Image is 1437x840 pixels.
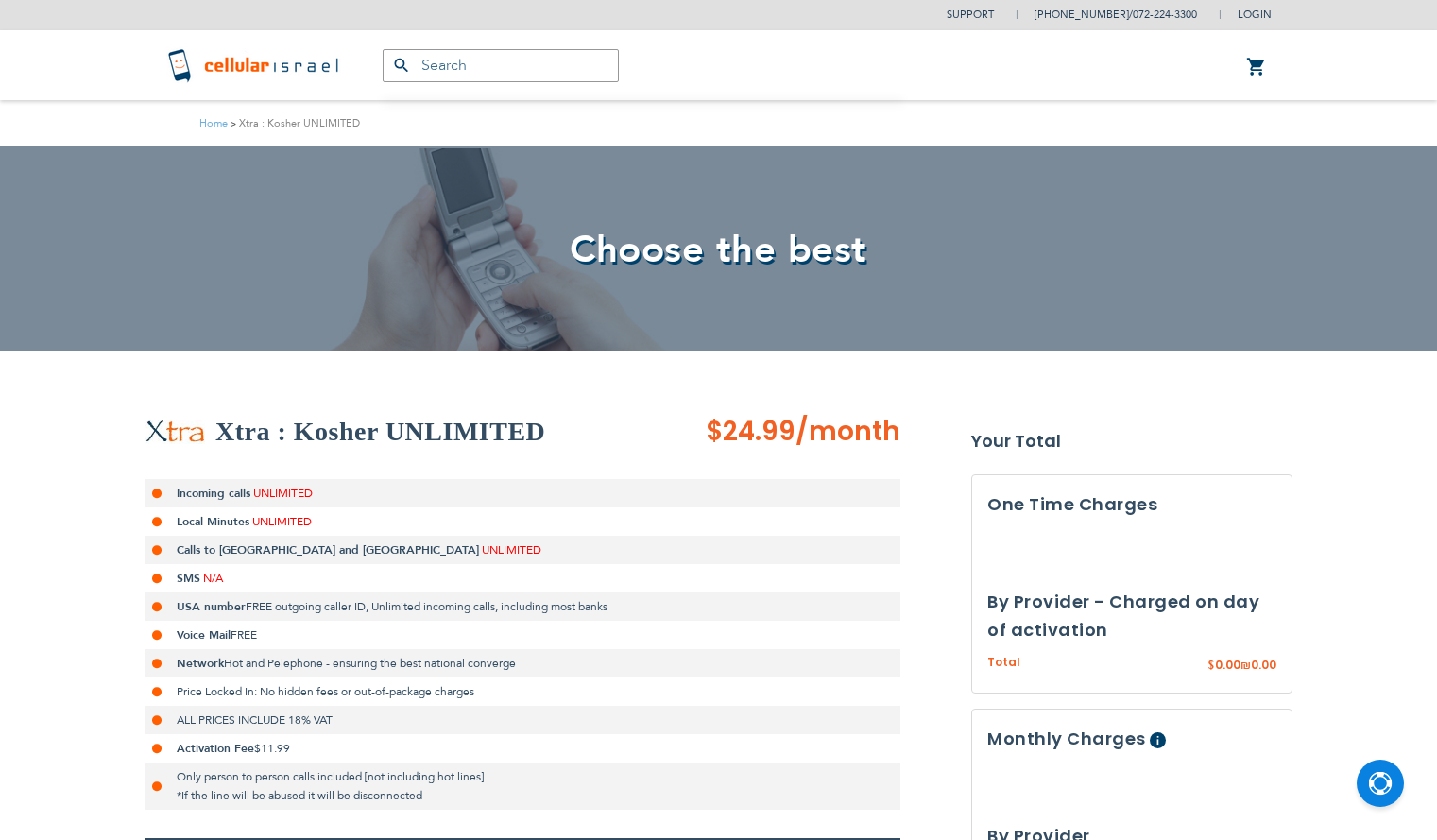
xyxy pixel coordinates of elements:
h3: By Provider - Charged on day of activation [987,588,1276,644]
span: 0.00 [1215,657,1240,673]
strong: USA number [177,599,246,614]
h2: Xtra : Kosher UNLIMITED [215,413,545,451]
a: Home [199,116,228,130]
a: [PHONE_NUMBER] [1035,8,1129,22]
span: 0.00 [1251,657,1276,673]
strong: Calls to [GEOGRAPHIC_DATA] and [GEOGRAPHIC_DATA] [177,542,479,557]
span: UNLIMITED [482,542,541,557]
span: Choose the best [570,224,867,276]
img: Xtra : Kosher UNLIMITED [145,420,206,444]
span: FREE [231,627,257,643]
span: Help [1150,732,1166,748]
span: N/A [203,571,223,586]
span: Monthly Charges [987,727,1146,750]
span: Hot and Pelephone - ensuring the best national converge [224,656,516,671]
strong: Local Minutes [177,514,249,529]
li: Xtra : Kosher UNLIMITED [228,114,360,132]
strong: Incoming calls [177,486,250,501]
strong: Your Total [971,427,1292,455]
span: $24.99 [706,413,795,450]
span: /month [795,413,900,451]
a: 072-224-3300 [1133,8,1197,22]
input: Search [383,49,619,82]
a: Support [947,8,994,22]
span: Total [987,654,1020,672]
strong: Activation Fee [177,741,254,756]
span: $ [1207,658,1215,675]
li: / [1016,1,1197,28]
span: ₪ [1240,658,1251,675]
span: $11.99 [254,741,290,756]
strong: Network [177,656,224,671]
h3: One Time Charges [987,490,1276,519]
span: UNLIMITED [253,486,313,501]
span: FREE outgoing caller ID, Unlimited incoming calls, including most banks [246,599,607,614]
li: Price Locked In: No hidden fees or out-of-package charges [145,677,900,706]
span: UNLIMITED [252,514,312,529]
img: Cellular Israel [166,46,345,84]
span: Login [1238,8,1272,22]
strong: SMS [177,571,200,586]
li: Only person to person calls included [not including hot lines] *If the line will be abused it wil... [145,763,900,810]
li: ALL PRICES INCLUDE 18% VAT [145,706,900,734]
strong: Voice Mail [177,627,231,643]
